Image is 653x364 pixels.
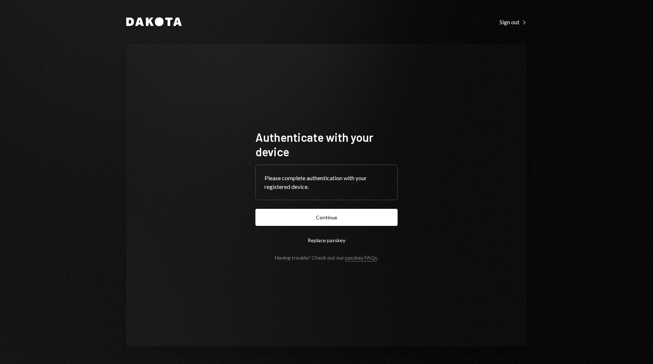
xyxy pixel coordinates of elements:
[264,174,389,191] div: Please complete authentication with your registered device.
[255,232,398,249] button: Replace passkey
[345,255,377,261] a: passkey FAQs
[275,255,378,261] div: Having trouble? Check out our .
[500,18,527,26] a: Sign out
[255,130,398,159] h1: Authenticate with your device
[255,209,398,226] button: Continue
